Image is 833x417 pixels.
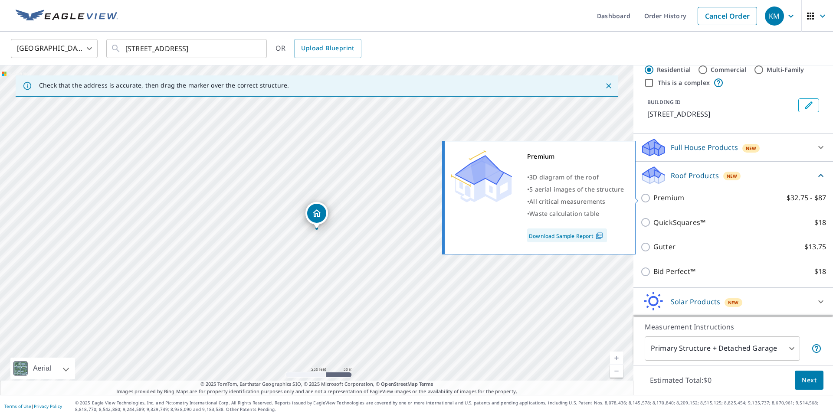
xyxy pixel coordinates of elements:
img: EV Logo [16,10,118,23]
button: Edit building 1 [798,98,819,112]
p: Measurement Instructions [645,322,822,332]
a: Download Sample Report [527,228,607,242]
a: Current Level 17, Zoom In [610,352,623,365]
p: Roof Products [671,170,719,181]
input: Search by address or latitude-longitude [125,36,249,61]
p: Check that the address is accurate, then drag the marker over the correct structure. [39,81,289,89]
span: New [727,173,738,179]
span: Waste calculation table [529,209,599,218]
span: Your report will include the primary structure and a detached garage if one exists. [811,343,822,354]
div: Primary Structure + Detached Garage [645,336,800,361]
p: $13.75 [804,241,826,252]
p: Premium [653,192,684,203]
p: Full House Products [671,142,738,153]
label: Multi-Family [767,65,804,74]
p: $18 [814,266,826,277]
img: Premium [451,150,512,202]
span: New [746,145,757,152]
p: $32.75 - $87 [787,192,826,203]
div: • [527,171,624,183]
span: Next [802,375,817,386]
p: $18 [814,217,826,228]
a: Upload Blueprint [294,39,361,58]
p: [STREET_ADDRESS] [647,109,795,119]
div: [GEOGRAPHIC_DATA] [11,36,98,61]
a: Privacy Policy [34,403,62,409]
p: © 2025 Eagle View Technologies, Inc. and Pictometry International Corp. All Rights Reserved. Repo... [75,400,829,413]
a: Cancel Order [698,7,757,25]
span: 3D diagram of the roof [529,173,599,181]
span: 5 aerial images of the structure [529,185,624,193]
p: Gutter [653,241,676,252]
p: QuickSquares™ [653,217,705,228]
div: Roof ProductsNew [640,165,826,186]
div: • [527,183,624,195]
div: Full House ProductsNew [640,137,826,158]
div: OR [275,39,361,58]
div: Solar ProductsNew [640,291,826,312]
span: All critical measurements [529,197,605,205]
button: Next [795,371,823,390]
a: Terms [419,381,433,387]
p: Solar Products [671,296,720,307]
a: Current Level 17, Zoom Out [610,365,623,378]
span: Upload Blueprint [301,43,354,54]
span: © 2025 TomTom, Earthstar Geographics SIO, © 2025 Microsoft Corporation, © [200,381,433,388]
label: This is a complex [658,78,710,87]
p: Estimated Total: $0 [643,371,718,390]
div: Aerial [10,358,75,379]
div: Aerial [30,358,54,379]
label: Residential [657,65,691,74]
span: New [728,299,739,306]
div: • [527,208,624,220]
label: Commercial [711,65,747,74]
div: Dropped pin, building 1, Residential property, 5406 NE 57th Ave Portland, OR 97218 [305,202,328,229]
a: OpenStreetMap [381,381,417,387]
a: Terms of Use [4,403,31,409]
p: Bid Perfect™ [653,266,695,277]
img: Pdf Icon [594,232,605,240]
p: | [4,404,62,409]
div: • [527,195,624,208]
p: BUILDING ID [647,98,681,106]
div: KM [765,7,784,26]
div: Premium [527,150,624,163]
button: Close [603,80,614,91]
